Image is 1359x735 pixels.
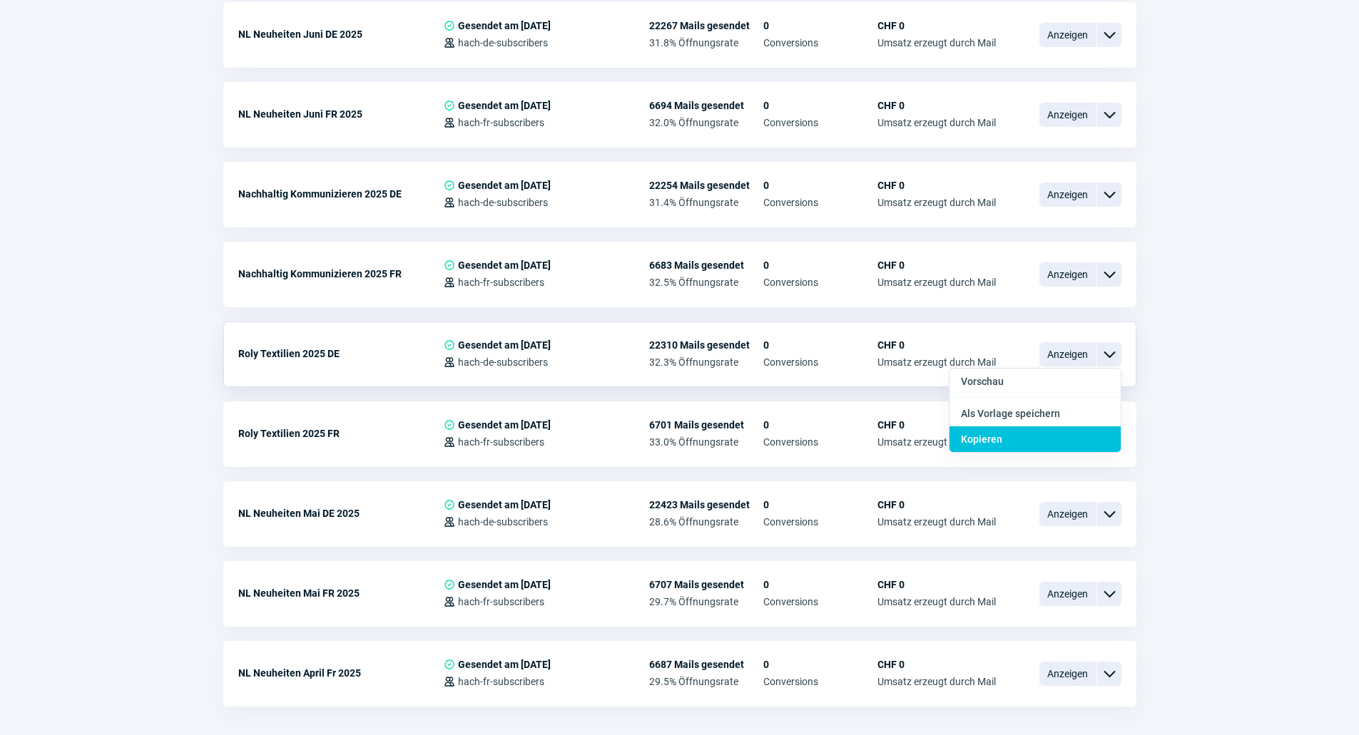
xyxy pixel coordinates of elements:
[649,579,763,590] span: 6707 Mails gesendet
[1039,103,1096,127] span: Anzeigen
[458,579,551,590] span: Gesendet am [DATE]
[877,579,996,590] span: CHF 0
[763,20,877,31] span: 0
[1039,183,1096,207] span: Anzeigen
[877,659,996,670] span: CHF 0
[877,180,996,191] span: CHF 0
[877,277,996,288] span: Umsatz erzeugt durch Mail
[458,339,551,351] span: Gesendet am [DATE]
[649,20,763,31] span: 22267 Mails gesendet
[877,339,996,351] span: CHF 0
[458,659,551,670] span: Gesendet am [DATE]
[649,37,763,48] span: 31.8% Öffnungsrate
[877,356,996,368] span: Umsatz erzeugt durch Mail
[238,259,444,288] div: Nachhaltig Kommunizieren 2025 FR
[877,197,996,208] span: Umsatz erzeugt durch Mail
[763,516,877,528] span: Conversions
[649,339,763,351] span: 22310 Mails gesendet
[1039,262,1096,287] span: Anzeigen
[877,20,996,31] span: CHF 0
[1039,662,1096,686] span: Anzeigen
[763,676,877,687] span: Conversions
[763,117,877,128] span: Conversions
[763,277,877,288] span: Conversions
[961,376,1004,387] span: Vorschau
[458,596,544,607] span: hach-fr-subscribers
[458,37,548,48] span: hach-de-subscribers
[1039,502,1096,526] span: Anzeigen
[763,659,877,670] span: 0
[458,259,551,271] span: Gesendet am [DATE]
[238,339,444,368] div: Roly Textilien 2025 DE
[458,180,551,191] span: Gesendet am [DATE]
[649,596,763,607] span: 29.7% Öffnungsrate
[877,259,996,271] span: CHF 0
[961,433,1002,445] span: Kopieren
[649,100,763,111] span: 6694 Mails gesendet
[877,499,996,510] span: CHF 0
[238,579,444,607] div: NL Neuheiten Mai FR 2025
[877,100,996,111] span: CHF 0
[649,676,763,687] span: 29.5% Öffnungsrate
[877,676,996,687] span: Umsatz erzeugt durch Mail
[649,516,763,528] span: 28.6% Öffnungsrate
[877,516,996,528] span: Umsatz erzeugt durch Mail
[649,436,763,448] span: 33.0% Öffnungsrate
[458,436,544,448] span: hach-fr-subscribers
[763,180,877,191] span: 0
[877,596,996,607] span: Umsatz erzeugt durch Mail
[649,419,763,431] span: 6701 Mails gesendet
[649,197,763,208] span: 31.4% Öffnungsrate
[458,20,551,31] span: Gesendet am [DATE]
[763,596,877,607] span: Conversions
[763,37,877,48] span: Conversions
[238,180,444,208] div: Nachhaltig Kommunizieren 2025 DE
[458,100,551,111] span: Gesendet am [DATE]
[238,20,444,48] div: NL Neuheiten Juni DE 2025
[458,499,551,510] span: Gesendet am [DATE]
[763,259,877,271] span: 0
[763,499,877,510] span: 0
[458,277,544,288] span: hach-fr-subscribers
[1039,23,1096,47] span: Anzeigen
[238,659,444,687] div: NL Neuheiten April Fr 2025
[458,516,548,528] span: hach-de-subscribers
[763,100,877,111] span: 0
[458,197,548,208] span: hach-de-subscribers
[877,117,996,128] span: Umsatz erzeugt durch Mail
[238,419,444,448] div: Roly Textilien 2025 FR
[649,259,763,271] span: 6683 Mails gesendet
[649,277,763,288] span: 32.5% Öffnungsrate
[763,197,877,208] span: Conversions
[458,117,544,128] span: hach-fr-subscribers
[649,499,763,510] span: 22423 Mails gesendet
[877,37,996,48] span: Umsatz erzeugt durch Mail
[649,117,763,128] span: 32.0% Öffnungsrate
[238,499,444,528] div: NL Neuheiten Mai DE 2025
[649,180,763,191] span: 22254 Mails gesendet
[238,100,444,128] div: NL Neuheiten Juni FR 2025
[877,436,996,448] span: Umsatz erzeugt durch Mail
[1039,582,1096,606] span: Anzeigen
[763,356,877,368] span: Conversions
[961,408,1060,419] span: Als Vorlage speichern
[763,339,877,351] span: 0
[649,356,763,368] span: 32.3% Öffnungsrate
[1039,342,1096,366] span: Anzeigen
[763,436,877,448] span: Conversions
[458,676,544,687] span: hach-fr-subscribers
[877,419,996,431] span: CHF 0
[649,659,763,670] span: 6687 Mails gesendet
[458,356,548,368] span: hach-de-subscribers
[458,419,551,431] span: Gesendet am [DATE]
[763,579,877,590] span: 0
[763,419,877,431] span: 0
